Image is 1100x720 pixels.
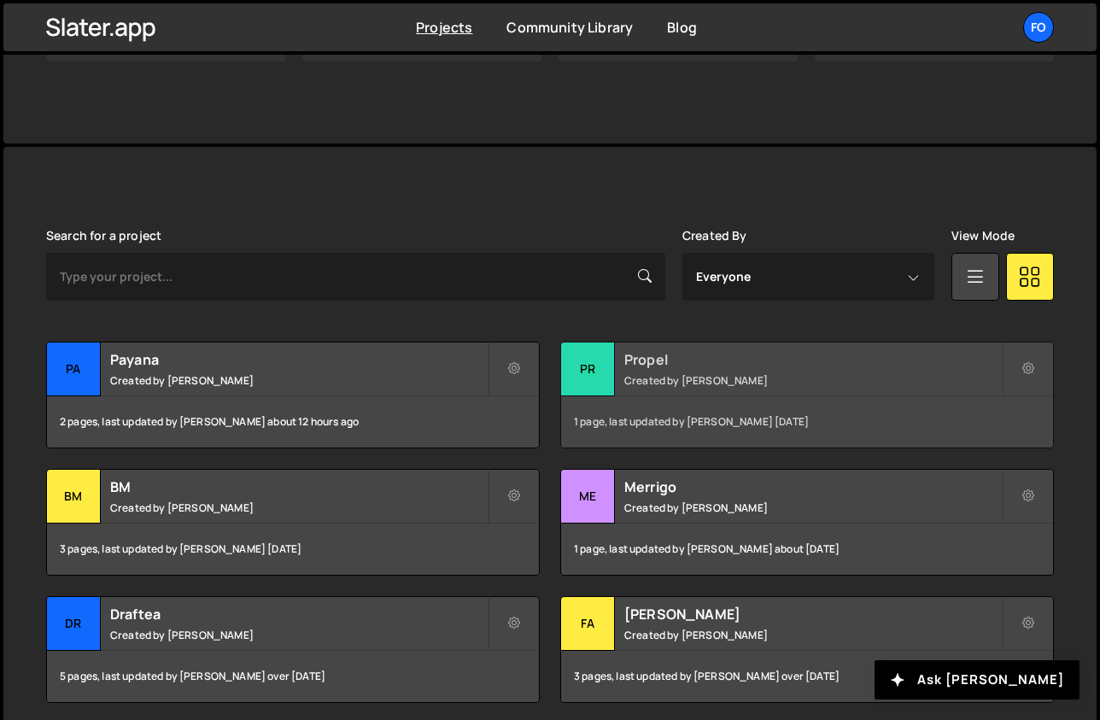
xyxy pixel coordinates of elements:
[624,477,1002,496] h2: Merrigo
[682,229,747,243] label: Created By
[561,470,615,524] div: Me
[561,396,1053,448] div: 1 page, last updated by [PERSON_NAME] [DATE]
[110,605,488,623] h2: Draftea
[624,373,1002,388] small: Created by [PERSON_NAME]
[875,660,1080,700] button: Ask [PERSON_NAME]
[561,524,1053,575] div: 1 page, last updated by [PERSON_NAME] about [DATE]
[560,596,1054,703] a: Fa [PERSON_NAME] Created by [PERSON_NAME] 3 pages, last updated by [PERSON_NAME] over [DATE]
[561,651,1053,702] div: 3 pages, last updated by [PERSON_NAME] over [DATE]
[46,253,665,301] input: Type your project...
[561,342,615,396] div: Pr
[110,350,488,369] h2: Payana
[561,597,615,651] div: Fa
[110,477,488,496] h2: BM
[951,229,1015,243] label: View Mode
[110,628,488,642] small: Created by [PERSON_NAME]
[624,500,1002,515] small: Created by [PERSON_NAME]
[624,628,1002,642] small: Created by [PERSON_NAME]
[667,18,697,37] a: Blog
[46,342,540,448] a: Pa Payana Created by [PERSON_NAME] 2 pages, last updated by [PERSON_NAME] about 12 hours ago
[506,18,633,37] a: Community Library
[1023,12,1054,43] a: fo
[110,500,488,515] small: Created by [PERSON_NAME]
[624,350,1002,369] h2: Propel
[46,229,161,243] label: Search for a project
[560,342,1054,448] a: Pr Propel Created by [PERSON_NAME] 1 page, last updated by [PERSON_NAME] [DATE]
[47,342,101,396] div: Pa
[624,605,1002,623] h2: [PERSON_NAME]
[47,524,539,575] div: 3 pages, last updated by [PERSON_NAME] [DATE]
[47,597,101,651] div: Dr
[560,469,1054,576] a: Me Merrigo Created by [PERSON_NAME] 1 page, last updated by [PERSON_NAME] about [DATE]
[47,396,539,448] div: 2 pages, last updated by [PERSON_NAME] about 12 hours ago
[110,373,488,388] small: Created by [PERSON_NAME]
[47,651,539,702] div: 5 pages, last updated by [PERSON_NAME] over [DATE]
[46,596,540,703] a: Dr Draftea Created by [PERSON_NAME] 5 pages, last updated by [PERSON_NAME] over [DATE]
[46,469,540,576] a: BM BM Created by [PERSON_NAME] 3 pages, last updated by [PERSON_NAME] [DATE]
[47,470,101,524] div: BM
[416,18,472,37] a: Projects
